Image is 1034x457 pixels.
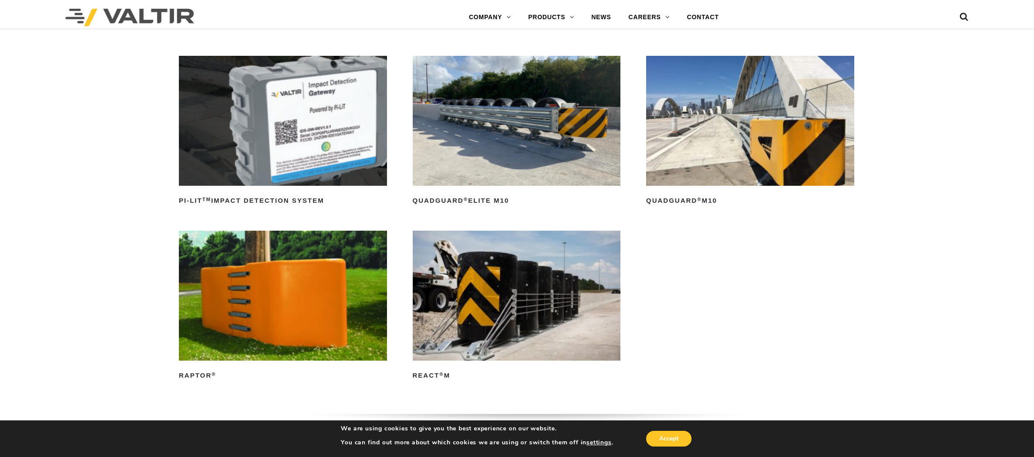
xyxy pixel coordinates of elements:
[697,197,702,202] sup: ®
[212,372,216,377] sup: ®
[202,197,211,202] sup: TM
[439,372,444,377] sup: ®
[646,431,692,447] button: Accept
[179,56,387,207] a: PI-LITTMImpact Detection System
[413,56,621,207] a: QuadGuard®Elite M10
[413,194,621,208] h2: QuadGuard Elite M10
[460,9,520,26] a: COMPANY
[646,194,854,208] h2: QuadGuard M10
[582,9,620,26] a: NEWS
[413,368,621,382] h2: REACT M
[413,231,621,382] a: REACT®M
[179,231,387,382] a: RAPTOR®
[65,9,194,26] img: Valtir
[179,368,387,382] h2: RAPTOR
[620,9,678,26] a: CAREERS
[520,9,583,26] a: PRODUCTS
[678,9,727,26] a: CONTACT
[464,197,468,202] sup: ®
[341,425,613,433] p: We are using cookies to give you the best experience on our website.
[341,439,613,447] p: You can find out more about which cookies we are using or switch them off in .
[586,439,611,447] button: settings
[646,56,854,207] a: QuadGuard®M10
[179,194,387,208] h2: PI-LIT Impact Detection System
